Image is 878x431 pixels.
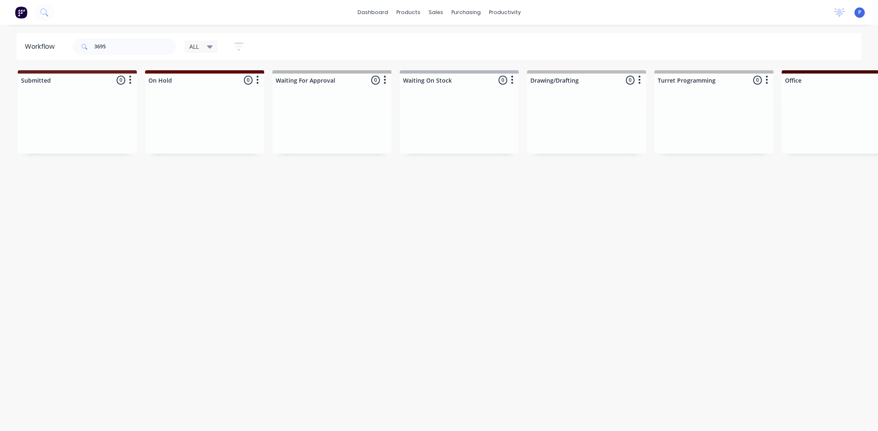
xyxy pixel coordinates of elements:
[485,6,525,19] div: productivity
[858,9,861,16] span: P
[25,42,59,52] div: Workflow
[189,42,199,51] span: ALL
[353,6,392,19] a: dashboard
[425,6,447,19] div: sales
[392,6,425,19] div: products
[447,6,485,19] div: purchasing
[15,6,27,19] img: Factory
[94,38,176,55] input: Search for orders...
